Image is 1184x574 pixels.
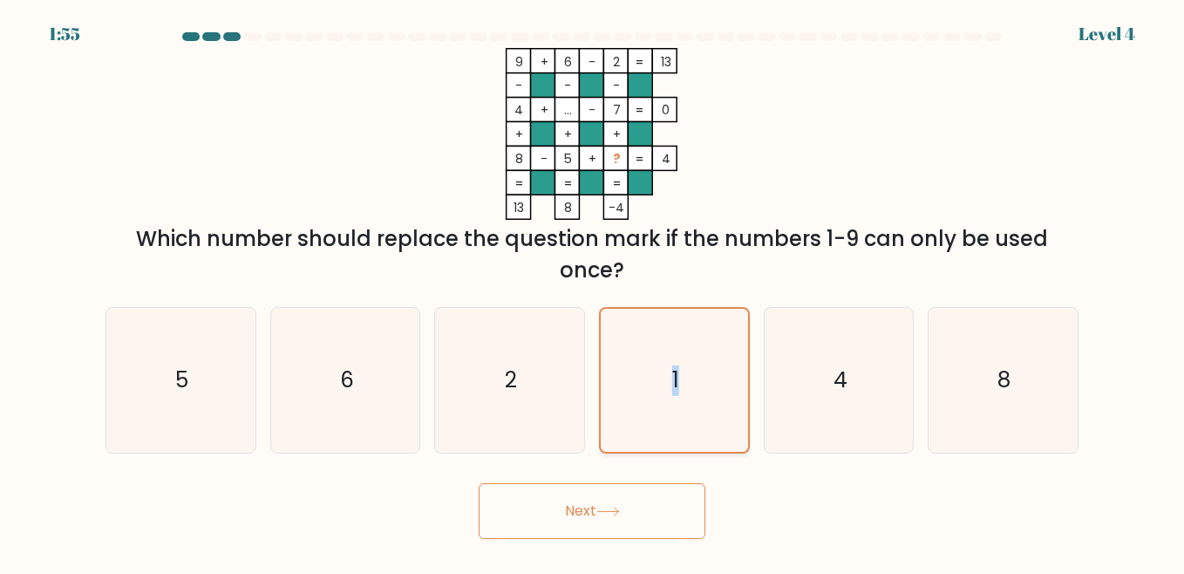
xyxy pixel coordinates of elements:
[614,53,621,71] tspan: 2
[175,365,188,395] text: 5
[636,101,644,119] tspan: =
[614,77,621,94] tspan: -
[514,199,525,216] tspan: 13
[515,101,524,119] tspan: 4
[564,53,572,71] tspan: 6
[515,53,523,71] tspan: 9
[564,174,572,192] tspan: =
[1079,21,1135,47] div: Level 4
[541,53,548,71] tspan: +
[564,150,572,167] tspan: 5
[636,53,644,71] tspan: =
[116,223,1068,286] div: Which number should replace the question mark if the numbers 1-9 can only be used once?
[541,101,548,119] tspan: +
[49,21,80,47] div: 1:55
[672,365,679,395] text: 1
[515,126,523,143] tspan: +
[340,365,354,395] text: 6
[834,365,847,395] text: 4
[663,101,670,119] tspan: 0
[479,483,705,539] button: Next
[609,199,625,216] tspan: -4
[589,101,596,119] tspan: -
[613,101,621,119] tspan: 7
[636,150,644,167] tspan: =
[564,126,572,143] tspan: +
[613,150,621,167] tspan: ?
[564,101,572,119] tspan: ...
[661,53,671,71] tspan: 13
[613,174,621,192] tspan: =
[541,150,548,167] tspan: -
[613,126,621,143] tspan: +
[998,365,1011,395] text: 8
[662,150,670,167] tspan: 4
[589,53,596,71] tspan: -
[564,199,572,216] tspan: 8
[515,150,523,167] tspan: 8
[505,365,517,395] text: 2
[589,150,596,167] tspan: +
[515,174,523,192] tspan: =
[516,77,523,94] tspan: -
[565,77,572,94] tspan: -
